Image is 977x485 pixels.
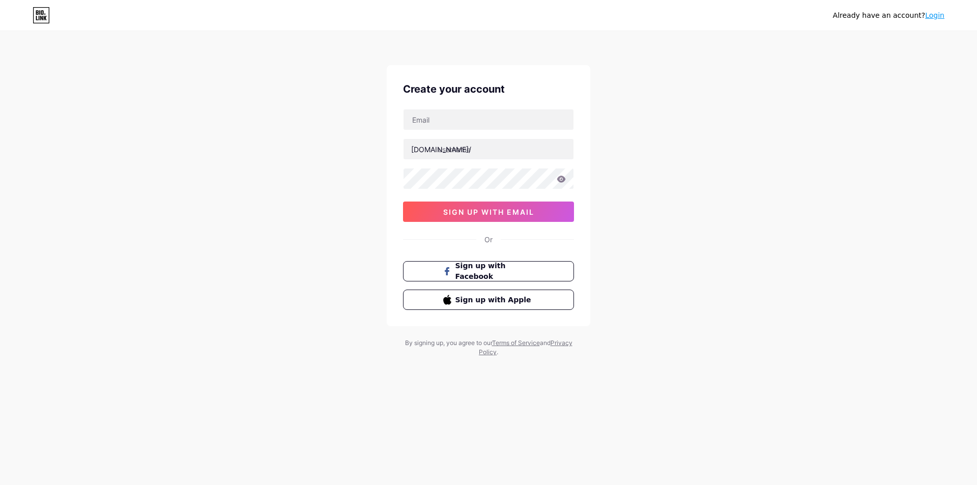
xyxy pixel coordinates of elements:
div: By signing up, you agree to our and . [402,338,575,357]
div: Or [484,234,493,245]
button: Sign up with Facebook [403,261,574,281]
span: sign up with email [443,208,534,216]
a: Terms of Service [492,339,540,347]
div: [DOMAIN_NAME]/ [411,144,471,155]
span: Sign up with Apple [455,295,534,305]
input: username [404,139,573,159]
input: Email [404,109,573,130]
a: Login [925,11,944,19]
div: Create your account [403,81,574,97]
div: Already have an account? [833,10,944,21]
button: Sign up with Apple [403,290,574,310]
button: sign up with email [403,202,574,222]
span: Sign up with Facebook [455,261,534,282]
